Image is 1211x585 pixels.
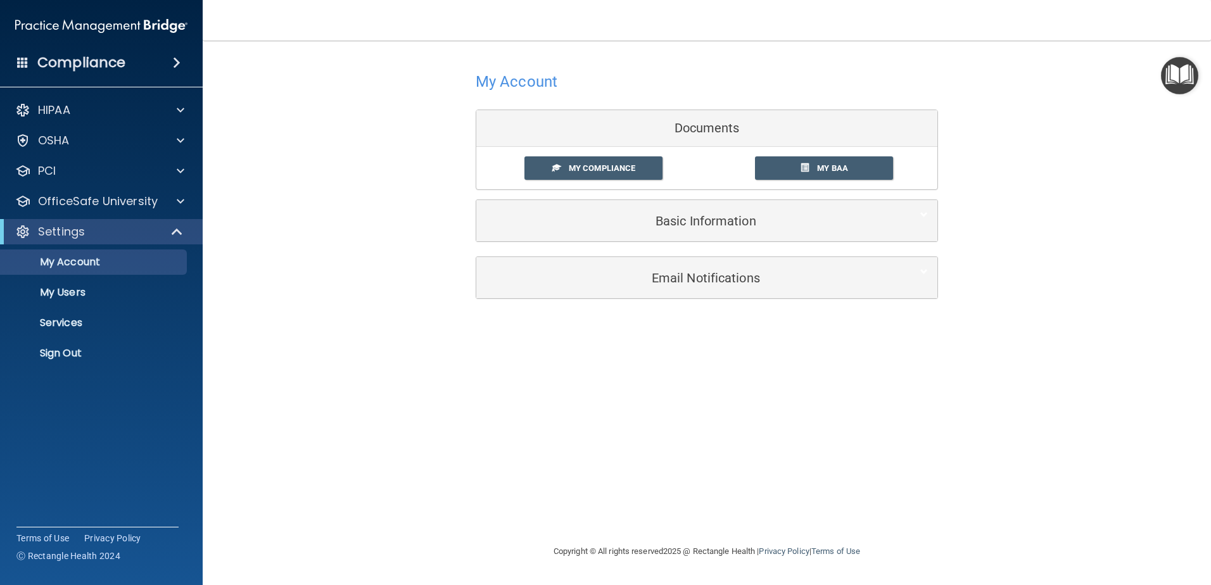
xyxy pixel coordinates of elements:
[569,163,635,173] span: My Compliance
[16,550,120,562] span: Ⓒ Rectangle Health 2024
[486,263,928,292] a: Email Notifications
[15,194,184,209] a: OfficeSafe University
[38,194,158,209] p: OfficeSafe University
[15,163,184,179] a: PCI
[476,73,557,90] h4: My Account
[15,103,184,118] a: HIPAA
[15,13,187,39] img: PMB logo
[486,206,928,235] a: Basic Information
[38,103,70,118] p: HIPAA
[817,163,848,173] span: My BAA
[15,133,184,148] a: OSHA
[8,317,181,329] p: Services
[476,110,937,147] div: Documents
[811,546,860,556] a: Terms of Use
[37,54,125,72] h4: Compliance
[8,347,181,360] p: Sign Out
[476,531,938,572] div: Copyright © All rights reserved 2025 @ Rectangle Health | |
[38,133,70,148] p: OSHA
[8,256,181,268] p: My Account
[759,546,809,556] a: Privacy Policy
[1161,57,1198,94] button: Open Resource Center
[38,224,85,239] p: Settings
[486,214,889,228] h5: Basic Information
[8,286,181,299] p: My Users
[84,532,141,544] a: Privacy Policy
[15,224,184,239] a: Settings
[486,271,889,285] h5: Email Notifications
[16,532,69,544] a: Terms of Use
[38,163,56,179] p: PCI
